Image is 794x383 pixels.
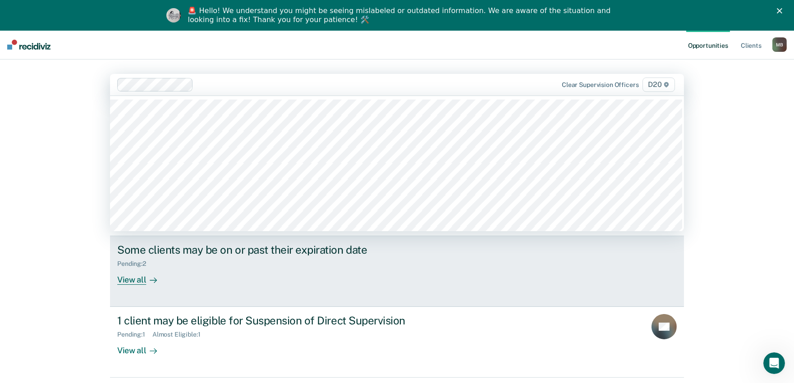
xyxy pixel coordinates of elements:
[686,30,730,59] a: Opportunities
[7,40,50,50] img: Recidiviz
[777,8,786,14] div: Close
[739,30,763,59] a: Clients
[562,81,638,89] div: Clear supervision officers
[152,331,208,338] div: Almost Eligible : 1
[110,307,684,378] a: 1 client may be eligible for Suspension of Direct SupervisionPending:1Almost Eligible:1View all
[772,37,787,52] div: M B
[117,331,152,338] div: Pending : 1
[110,236,684,307] a: Some clients may be on or past their expiration datePending:2View all
[117,267,168,285] div: View all
[166,8,181,23] img: Profile image for Kim
[188,6,614,24] div: 🚨 Hello! We understand you might be seeing mislabeled or outdated information. We are aware of th...
[117,338,168,356] div: View all
[772,37,787,52] button: MB
[117,314,434,327] div: 1 client may be eligible for Suspension of Direct Supervision
[117,243,434,256] div: Some clients may be on or past their expiration date
[763,352,785,374] iframe: Intercom live chat
[117,260,153,268] div: Pending : 2
[643,78,675,92] span: D20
